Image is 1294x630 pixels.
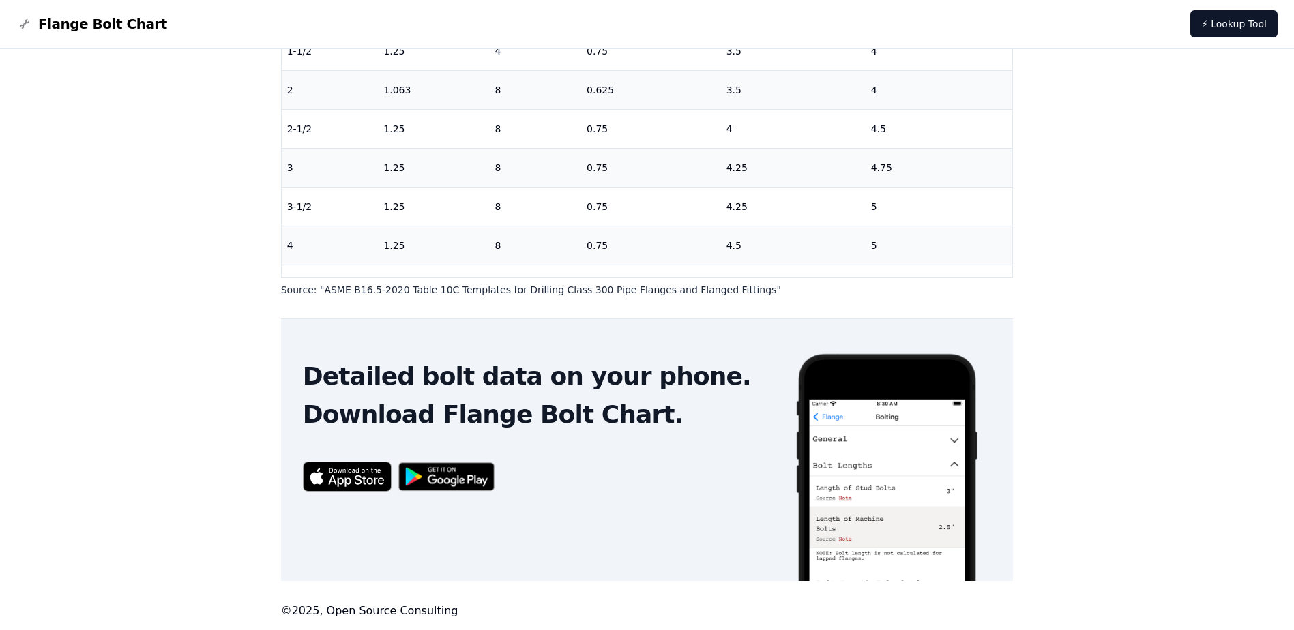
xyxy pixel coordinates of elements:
a: ⚡ Lookup Tool [1190,10,1278,37]
td: 0.625 [581,70,721,109]
td: 8 [489,148,581,187]
td: 1.25 [378,226,489,265]
span: Flange Bolt Chart [38,14,167,33]
td: 2-1/2 [282,109,379,148]
a: Flange Bolt Chart LogoFlange Bolt Chart [16,14,167,33]
img: Flange Bolt Chart Logo [16,16,33,32]
td: 4 [721,109,866,148]
td: 4.25 [721,148,866,187]
td: 4.75 [721,265,866,303]
td: 5 [866,226,1013,265]
td: 5 [282,265,379,303]
td: 8 [489,226,581,265]
td: 4.25 [721,187,866,226]
td: 4 [282,226,379,265]
td: 0.75 [581,187,721,226]
td: 4 [866,70,1013,109]
td: 4.5 [721,226,866,265]
img: App Store badge for the Flange Bolt Chart app [303,462,392,491]
footer: © 2025 , Open Source Consulting [281,603,1014,619]
td: 3-1/2 [282,187,379,226]
td: 3.5 [721,70,866,109]
td: 1.063 [378,70,489,109]
p: Source: " ASME B16.5-2020 Table 10C Templates for Drilling Class 300 Pipe Flanges and Flanged Fit... [281,283,1014,297]
img: Get it on Google Play [392,455,502,498]
td: 4.5 [866,109,1013,148]
td: 3 [282,148,379,187]
td: 1.25 [378,109,489,148]
td: 1.25 [378,31,489,70]
td: 1.25 [378,187,489,226]
td: 8 [489,187,581,226]
td: 4 [489,31,581,70]
td: 0.75 [581,265,721,303]
td: 5.25 [866,265,1013,303]
td: 2 [282,70,379,109]
td: 4.75 [866,148,1013,187]
h2: Detailed bolt data on your phone. [303,363,773,390]
td: 1-1/2 [282,31,379,70]
h2: Download Flange Bolt Chart. [303,401,773,428]
td: 8 [489,109,581,148]
td: 1.25 [378,265,489,303]
td: 5 [866,187,1013,226]
td: 4 [866,31,1013,70]
td: 0.75 [581,31,721,70]
td: 8 [489,70,581,109]
td: 3.5 [721,31,866,70]
td: 1.25 [378,148,489,187]
td: 0.75 [581,148,721,187]
td: 0.75 [581,109,721,148]
td: 8 [489,265,581,303]
td: 0.75 [581,226,721,265]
